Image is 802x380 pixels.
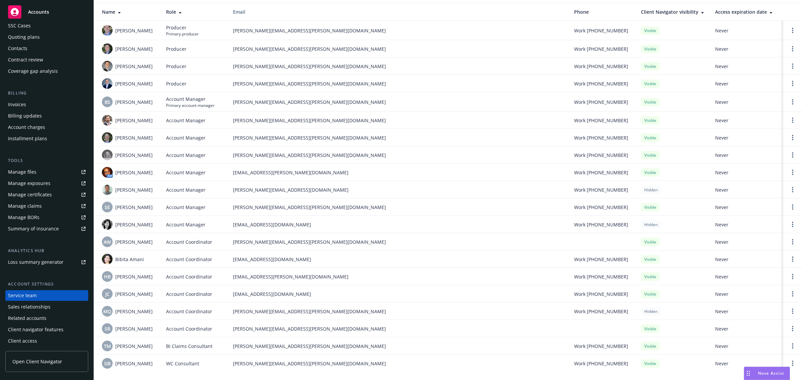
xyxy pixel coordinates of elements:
[102,167,113,178] img: photo
[166,308,212,315] span: Account Coordinator
[574,8,630,15] div: Phone
[5,223,88,234] a: Summary of insurance
[115,27,153,34] span: [PERSON_NAME]
[8,133,47,144] div: Installment plans
[715,63,778,70] span: Never
[641,238,660,246] div: Visible
[5,247,88,254] div: Analytics hub
[8,324,63,335] div: Client navigator features
[8,201,42,211] div: Manage claims
[233,238,563,245] span: [PERSON_NAME][EMAIL_ADDRESS][PERSON_NAME][DOMAIN_NAME]
[5,54,88,65] a: Contract review
[789,220,797,228] a: Open options
[641,168,660,177] div: Visible
[574,360,628,367] span: Work [PHONE_NUMBER]
[8,32,40,42] div: Quoting plans
[789,186,797,194] a: Open options
[166,169,206,176] span: Account Manager
[233,204,563,211] span: [PERSON_NAME][EMAIL_ADDRESS][PERSON_NAME][DOMAIN_NAME]
[115,273,153,280] span: [PERSON_NAME]
[5,178,88,189] a: Manage exposures
[233,117,563,124] span: [PERSON_NAME][EMAIL_ADDRESS][PERSON_NAME][DOMAIN_NAME]
[115,134,153,141] span: [PERSON_NAME]
[166,291,212,298] span: Account Coordinator
[102,115,113,126] img: photo
[8,54,43,65] div: Contract review
[5,3,88,21] a: Accounts
[8,178,50,189] div: Manage exposures
[5,290,88,301] a: Service team
[115,343,153,350] span: [PERSON_NAME]
[715,360,778,367] span: Never
[233,27,563,34] span: [PERSON_NAME][EMAIL_ADDRESS][PERSON_NAME][DOMAIN_NAME]
[166,24,199,31] span: Producer
[115,63,153,70] span: [PERSON_NAME]
[5,20,88,31] a: SSC Cases
[233,291,563,298] span: [EMAIL_ADDRESS][DOMAIN_NAME]
[758,370,784,376] span: Nova Assist
[8,336,37,346] div: Client access
[574,63,628,70] span: Work [PHONE_NUMBER]
[166,8,222,15] div: Role
[12,358,62,365] span: Open Client Navigator
[115,360,153,367] span: [PERSON_NAME]
[115,186,153,193] span: [PERSON_NAME]
[166,63,186,70] span: Producer
[789,238,797,246] a: Open options
[5,257,88,267] a: Loss summary generator
[641,79,660,88] div: Visible
[641,220,661,229] div: Hidden
[166,238,212,245] span: Account Coordinator
[574,80,628,87] span: Work [PHONE_NUMBER]
[715,8,778,15] div: Access expiration date
[641,151,660,159] div: Visible
[715,152,778,159] span: Never
[715,27,778,34] span: Never
[233,360,563,367] span: [PERSON_NAME][EMAIL_ADDRESS][PERSON_NAME][DOMAIN_NAME]
[5,212,88,223] a: Manage BORs
[102,219,113,230] img: photo
[166,80,186,87] span: Producer
[5,201,88,211] a: Manage claims
[574,291,628,298] span: Work [PHONE_NUMBER]
[166,134,206,141] span: Account Manager
[641,203,660,211] div: Visible
[233,8,563,15] div: Email
[8,20,31,31] div: SSC Cases
[5,32,88,42] a: Quoting plans
[8,223,59,234] div: Summary of insurance
[641,62,660,70] div: Visible
[5,111,88,121] a: Billing updates
[641,186,661,194] div: Hidden
[166,325,212,332] span: Account Coordinator
[574,221,628,228] span: Work [PHONE_NUMBER]
[641,272,660,281] div: Visible
[641,307,661,316] div: Hidden
[574,152,628,159] span: Work [PHONE_NUMBER]
[115,256,144,263] span: Bibita Amani
[789,342,797,350] a: Open options
[5,157,88,164] div: Tools
[166,273,212,280] span: Account Coordinator
[102,43,113,54] img: photo
[641,8,704,15] div: Client Navigator visibility
[166,31,199,37] span: Primary producer
[115,325,153,332] span: [PERSON_NAME]
[715,99,778,106] span: Never
[8,99,26,110] div: Invoices
[715,117,778,124] span: Never
[8,66,58,76] div: Coverage gap analysis
[641,342,660,350] div: Visible
[5,324,88,335] a: Client navigator features
[574,117,628,124] span: Work [PHONE_NUMBER]
[789,151,797,159] a: Open options
[789,168,797,176] a: Open options
[102,61,113,71] img: photo
[715,238,778,245] span: Never
[166,96,215,103] span: Account Manager
[641,98,660,106] div: Visible
[8,111,42,121] div: Billing updates
[715,256,778,263] span: Never
[715,273,778,280] span: Never
[8,257,63,267] div: Loss summary generator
